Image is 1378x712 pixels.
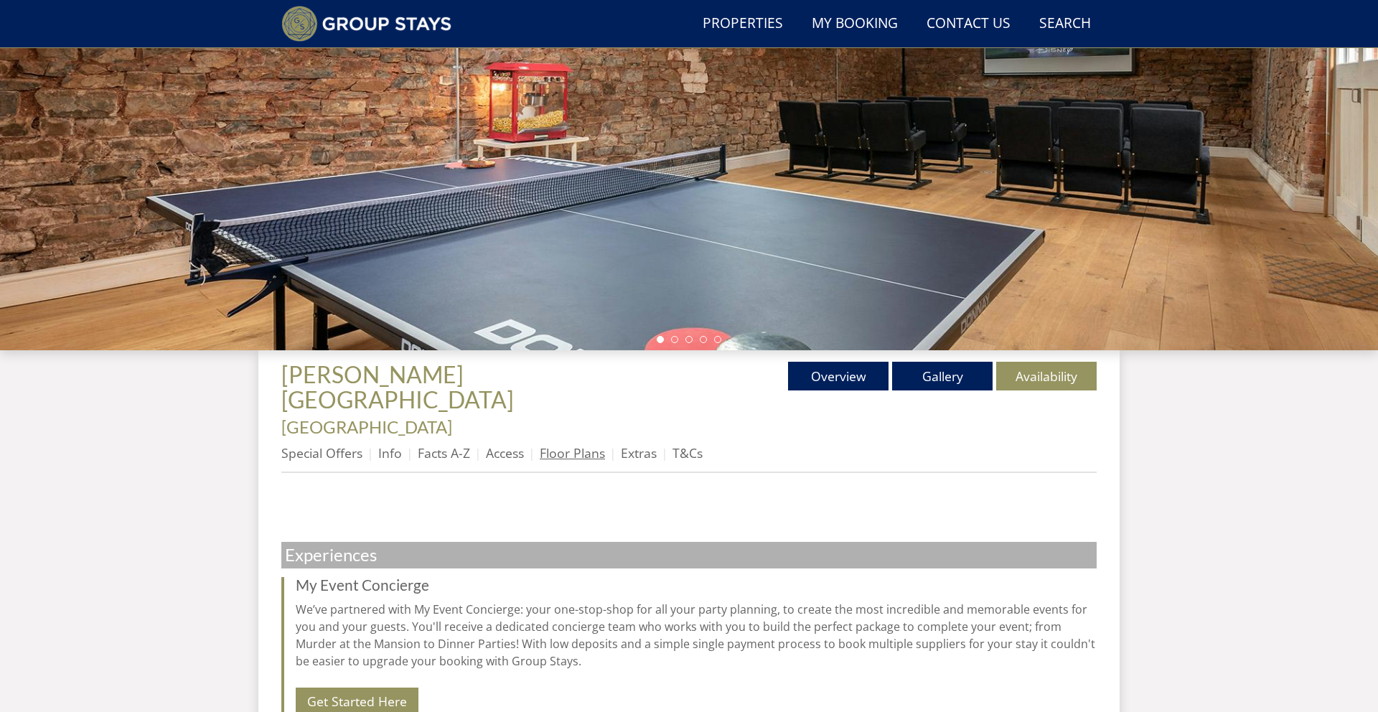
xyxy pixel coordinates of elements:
h2: Experiences [281,542,1097,568]
a: My Booking [806,8,904,40]
span: [PERSON_NAME][GEOGRAPHIC_DATA] [281,360,514,413]
a: T&Cs [672,444,703,462]
a: Floor Plans [540,444,605,462]
img: Group Stays [281,6,451,42]
a: Gallery [892,362,993,390]
a: Facts A-Z [418,444,470,462]
a: [GEOGRAPHIC_DATA] [281,416,452,437]
a: Access [486,444,524,462]
a: [PERSON_NAME][GEOGRAPHIC_DATA] [281,360,518,413]
h3: My Event Concierge [296,577,1097,594]
a: Special Offers [281,444,362,462]
p: We’ve partnered with My Event Concierge: your one-stop-shop for all your party planning, to creat... [296,601,1097,670]
a: Search [1033,8,1097,40]
a: Contact Us [921,8,1016,40]
a: Info [378,444,402,462]
a: Properties [697,8,789,40]
a: Extras [621,444,657,462]
a: Availability [996,362,1097,390]
a: Overview [788,362,889,390]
